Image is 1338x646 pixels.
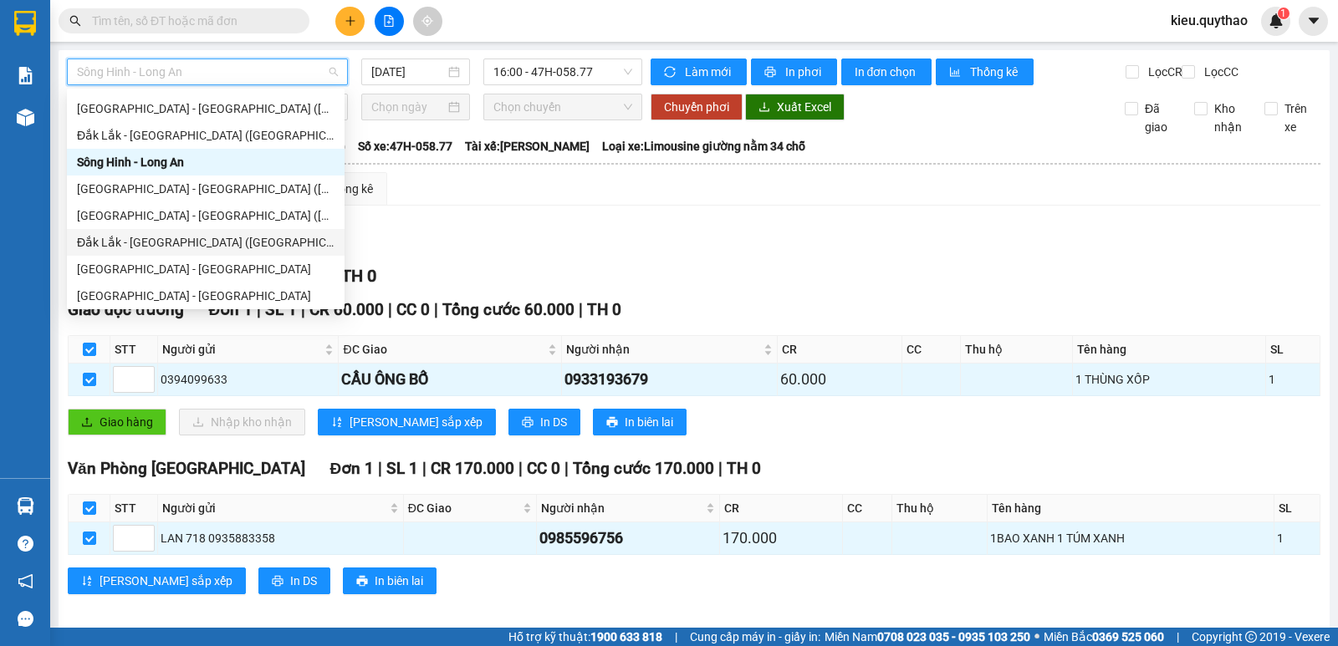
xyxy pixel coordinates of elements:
button: downloadXuất Excel [745,94,845,120]
span: TH 0 [587,300,621,319]
img: icon-new-feature [1269,13,1284,28]
button: printerIn biên lai [343,567,437,594]
div: 0985596756 [539,526,716,550]
span: file-add [383,15,395,27]
span: Làm mới [685,63,733,81]
span: sort-ascending [331,416,343,430]
span: | [388,300,392,319]
span: [PERSON_NAME] sắp xếp [100,572,232,590]
div: Đắk Lắk - Sài Gòn (BXMT) [67,229,345,256]
span: Lọc CC [1198,63,1241,81]
span: question-circle [18,536,33,552]
span: printer [606,416,618,430]
span: Người gửi [162,340,321,359]
th: STT [110,495,158,522]
div: Đắk Lắk - [GEOGRAPHIC_DATA] ([GEOGRAPHIC_DATA] mới) [77,126,334,145]
div: 1 [1277,529,1317,547]
span: In đơn chọn [855,63,919,81]
input: Chọn ngày [371,98,446,116]
span: Người nhận [541,499,702,517]
span: Trên xe [1278,99,1321,136]
div: 170.000 [723,526,840,550]
span: CR 60.000 [309,300,384,319]
span: Thống kê [970,63,1020,81]
button: file-add [375,7,404,36]
th: Tên hàng [988,495,1274,522]
div: 1 [1269,370,1317,389]
span: upload [81,416,93,430]
div: [GEOGRAPHIC_DATA] - [GEOGRAPHIC_DATA] [77,260,334,278]
span: 1 [1280,8,1286,19]
span: Chọn chuyến [493,94,631,120]
button: aim [413,7,442,36]
span: copyright [1245,631,1257,643]
span: [PERSON_NAME] sắp xếp [350,413,483,431]
span: printer [272,575,283,588]
span: Người nhận [566,340,759,359]
span: Cung cấp máy in - giấy in: [690,628,820,646]
span: sort-ascending [81,575,93,588]
div: Sài Gòn - Đắk Lắk (BXMT - BXMĐ cũ) [67,202,345,229]
span: ĐC Giao [408,499,519,517]
span: | [564,459,569,478]
span: Đã giao [1138,99,1182,136]
div: Đắk Lắk - [GEOGRAPHIC_DATA] ([GEOGRAPHIC_DATA]) [77,233,334,252]
span: In phơi [785,63,824,81]
div: LAN 718 0935883358 [161,529,401,547]
span: Hỗ trợ kỹ thuật: [508,628,662,646]
span: | [257,300,261,319]
span: | [434,300,438,319]
th: Thu hộ [892,495,988,522]
span: CC 0 [527,459,560,478]
img: solution-icon [17,67,34,84]
div: Sông Hinh - Long An [67,149,345,175]
div: [GEOGRAPHIC_DATA] - [GEOGRAPHIC_DATA] ([GEOGRAPHIC_DATA] - [GEOGRAPHIC_DATA] cũ) [77,206,334,225]
div: Đắk Lắk - Sài Gòn (BXMĐ mới) [67,122,345,149]
img: warehouse-icon [17,109,34,126]
span: Đơn 1 [209,300,253,319]
div: [GEOGRAPHIC_DATA] - [GEOGRAPHIC_DATA] [77,287,334,305]
span: notification [18,573,33,589]
strong: 0369 525 060 [1092,630,1164,643]
th: SL [1274,495,1320,522]
button: sort-ascending[PERSON_NAME] sắp xếp [318,409,496,435]
div: CẦU ÔNG BỐ [341,368,559,391]
button: In đơn chọn [841,58,932,85]
span: Loại xe: Limousine giường nằm 34 chỗ [602,137,805,155]
span: SL 1 [265,300,297,319]
span: caret-down [1306,13,1321,28]
span: Miền Bắc [1044,628,1164,646]
div: 1BAO XANH 1 TÚM XANH [990,529,1271,547]
button: downloadNhập kho nhận [179,409,305,435]
div: 0394099633 [161,370,335,389]
img: logo-vxr [14,11,36,36]
span: Lọc CR [1141,63,1185,81]
span: message [18,611,33,627]
span: | [579,300,583,319]
strong: 0708 023 035 - 0935 103 250 [877,630,1030,643]
span: | [718,459,723,478]
div: 1 THÙNG XỐP [1075,370,1263,389]
span: In DS [540,413,567,431]
span: bar-chart [949,66,963,79]
button: syncLàm mới [651,58,747,85]
th: CR [720,495,843,522]
div: [GEOGRAPHIC_DATA] - [GEOGRAPHIC_DATA] ([GEOGRAPHIC_DATA] mới) [77,99,334,118]
div: 0933193679 [564,368,774,391]
span: | [675,628,677,646]
span: ⚪️ [1034,633,1039,640]
button: printerIn biên lai [593,409,687,435]
div: Sông Hinh - Long An [77,153,334,171]
th: Thu hộ [961,336,1074,364]
span: ĐC Giao [343,340,544,359]
span: Tổng cước 170.000 [573,459,714,478]
span: | [422,459,426,478]
button: printerIn DS [508,409,580,435]
span: In DS [290,572,317,590]
span: Người gửi [162,499,386,517]
img: warehouse-icon [17,497,34,515]
span: CC 0 [396,300,430,319]
span: aim [421,15,433,27]
button: uploadGiao hàng [68,409,166,435]
span: Tài xế: [PERSON_NAME] [465,137,590,155]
